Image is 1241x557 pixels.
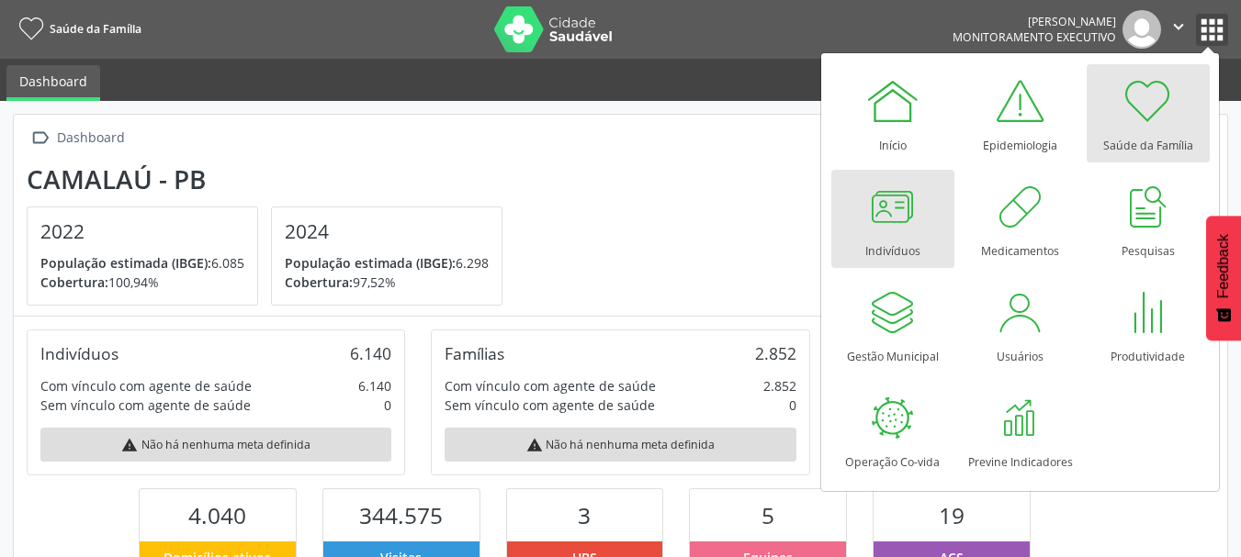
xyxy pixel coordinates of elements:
a: Saúde da Família [1087,64,1210,162]
span: 3 [578,500,591,530]
span: Feedback [1215,234,1232,298]
div: Famílias [445,343,504,363]
span: População estimada (IBGE): [40,254,211,272]
span: Saúde da Família [50,21,141,37]
a: Epidemiologia [959,64,1082,162]
button: apps [1196,14,1228,46]
span: Monitoramento Executivo [953,29,1116,45]
p: 6.085 [40,253,244,273]
div: 0 [384,395,391,415]
div: 6.140 [358,376,391,395]
p: 97,52% [285,273,489,292]
a: Medicamentos [959,170,1082,268]
i: warning [121,437,138,453]
div: [PERSON_NAME] [953,14,1116,29]
a:  Dashboard [27,125,128,151]
div: Não há nenhuma meta definida [40,428,391,462]
span: 344.575 [359,500,443,530]
span: Cobertura: [40,273,108,291]
div: Dashboard [53,125,128,151]
h4: 2022 [40,220,244,243]
p: 6.298 [285,253,489,273]
a: Gestão Municipal [831,275,954,373]
a: Previne Indicadores [959,381,1082,479]
div: Com vínculo com agente de saúde [445,376,656,395]
div: Sem vínculo com agente de saúde [40,395,251,415]
a: Saúde da Família [13,14,141,44]
div: Sem vínculo com agente de saúde [445,395,655,415]
a: Indivíduos [831,170,954,268]
a: Operação Co-vida [831,381,954,479]
div: Camalaú - PB [27,164,515,195]
div: Indivíduos [40,343,118,363]
img: img [1123,10,1161,49]
div: Não há nenhuma meta definida [445,428,795,462]
span: População estimada (IBGE): [285,254,456,272]
i:  [1168,17,1189,37]
span: 4.040 [188,500,246,530]
a: Produtividade [1087,275,1210,373]
a: Dashboard [6,65,100,101]
a: Pesquisas [1087,170,1210,268]
div: 0 [789,395,796,415]
a: Início [831,64,954,162]
button: Feedback - Mostrar pesquisa [1206,216,1241,340]
span: 19 [939,500,965,530]
a: Usuários [959,275,1082,373]
div: 2.852 [755,343,796,363]
i: warning [526,437,543,453]
div: 6.140 [350,343,391,363]
p: 100,94% [40,273,244,292]
button:  [1161,10,1196,49]
i:  [27,125,53,151]
div: 2.852 [763,376,796,395]
span: 5 [762,500,774,530]
span: Cobertura: [285,273,353,291]
h4: 2024 [285,220,489,243]
div: Com vínculo com agente de saúde [40,376,252,395]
